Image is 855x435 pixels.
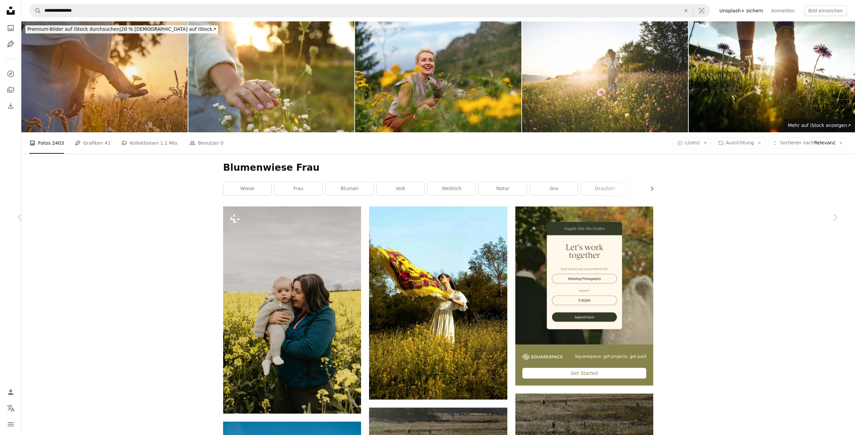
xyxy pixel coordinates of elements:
[428,182,476,195] a: Weiblich
[4,402,17,415] button: Sprache
[189,132,224,154] a: Benutzer 0
[369,206,507,400] img: eine Frau in einem weißen Kleid, die einen gelben Drachendrachen hält
[188,21,355,132] img: Frau, die durch die Wiese geht und schöne weiße Blumen bei Sonnenuntergang berührt, Nahaufnahme. ...
[726,140,754,145] span: Ausrichtung
[715,5,767,16] a: Unsplash+ sichern
[673,138,711,148] button: Lizenz
[689,21,855,132] img: Frau Wanderbeine zu Fuß schönes blühendes Grasland
[768,138,847,148] button: Sortieren nachRelevanz
[275,182,322,195] a: frau
[223,307,361,313] a: Eine Frau, die ein Baby in einem Feld mit gelben Blumen hält
[685,140,700,145] span: Lizenz
[121,132,179,154] a: Kollektionen 1,1 Mio.
[780,140,814,145] span: Sortieren nach
[4,99,17,113] a: Bisherige Downloads
[767,5,799,16] a: Anmelden
[4,83,17,97] a: Kollektionen
[515,206,653,386] a: Squarespace: get projects, get paidGet Started
[4,386,17,399] a: Anmelden / Registrieren
[815,185,855,250] a: Weiter
[220,139,223,147] span: 0
[530,182,578,195] a: Gra
[632,182,680,195] a: Blume
[160,139,178,147] span: 1,1 Mio.
[788,123,851,128] span: Mehr auf iStock anzeigen ↗
[4,418,17,431] button: Menü
[223,182,271,195] a: Wiese
[714,138,765,148] button: Ausrichtung
[105,139,111,147] span: 41
[29,4,710,17] form: Finden Sie Bildmaterial auf der ganzen Webseite
[581,182,629,195] a: draußen
[780,140,835,146] span: Relevanz
[804,5,847,16] button: Bild einreichen
[223,206,361,414] img: Eine Frau, die ein Baby in einem Feld mit gelben Blumen hält
[27,26,216,32] span: 20 % [DEMOGRAPHIC_DATA] auf iStock ↗
[21,21,222,37] a: Premium-Bilder auf iStock durchsuchen|20 % [DEMOGRAPHIC_DATA] auf iStock↗
[522,368,646,379] div: Get Started
[21,21,188,132] img: Ruhiger Moment im Freien mit kaukasischer Frau und Wildblumen in der Abenddämmerung
[355,21,521,132] img: Fröhliche Frau, Die Die Natur In Ruhiger Wiesenumgebung Genießt
[4,37,17,51] a: Grafiken
[75,132,111,154] a: Grafiken 41
[326,182,373,195] a: Bluman
[27,26,121,32] span: Premium-Bilder auf iStock durchsuchen |
[377,182,424,195] a: Volk
[522,354,562,360] img: file-1747939142011-51e5cc87e3c9
[479,182,527,195] a: Natur
[30,4,41,17] button: Unsplash suchen
[369,300,507,306] a: eine Frau in einem weißen Kleid, die einen gelben Drachendrachen hält
[694,4,710,17] button: Visuelle Suche
[679,4,693,17] button: Löschen
[223,162,653,174] h1: Blumenwiese Frau
[522,21,688,132] img: Es ist Zeit, die Natur zu erkunden.
[515,206,653,344] img: file-1747939393036-2c53a76c450aimage
[4,21,17,35] a: Fotos
[646,182,653,195] button: Liste nach rechts verschieben
[575,354,646,359] span: Squarespace: get projects, get paid
[4,67,17,81] a: Entdecken
[784,119,855,132] a: Mehr auf iStock anzeigen↗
